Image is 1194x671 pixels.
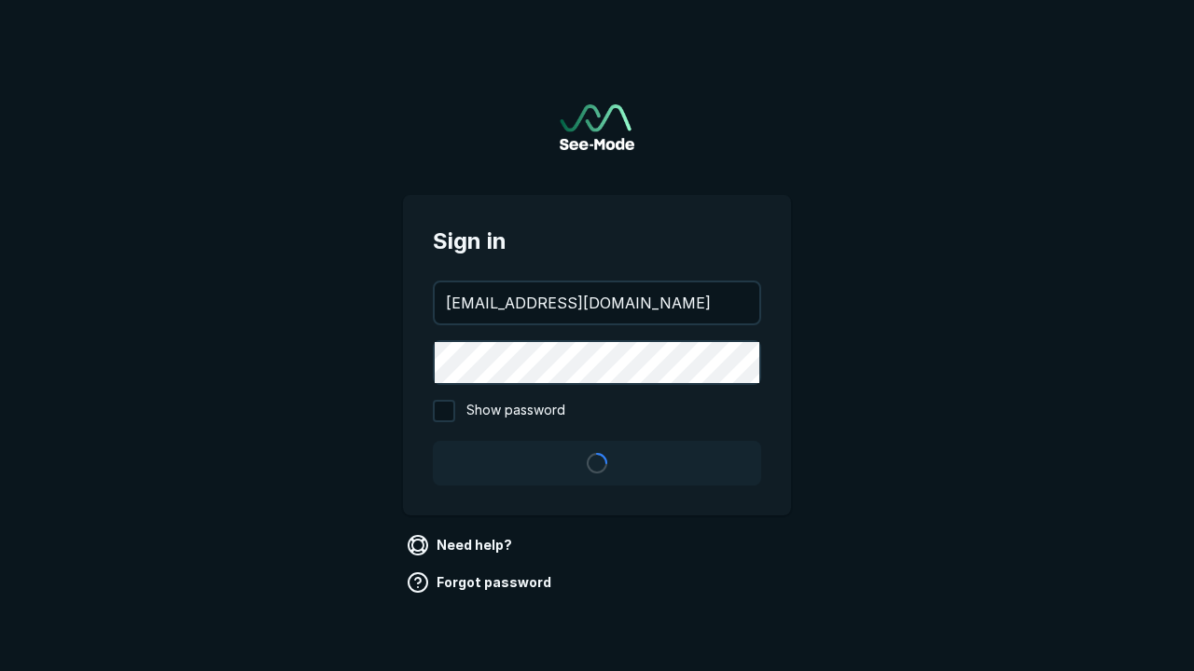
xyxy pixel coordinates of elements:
a: Forgot password [403,568,559,597]
input: your@email.com [435,282,759,323]
a: Go to sign in [560,104,634,150]
span: Show password [466,400,565,422]
span: Sign in [433,225,761,258]
img: See-Mode Logo [560,104,634,150]
a: Need help? [403,530,520,560]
